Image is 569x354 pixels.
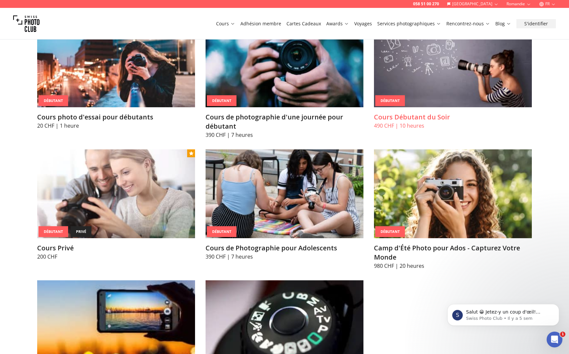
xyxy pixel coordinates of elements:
img: Cours photo d'essai pour débutants [37,18,195,107]
div: Débutant [38,95,68,106]
button: Voyages [352,19,375,28]
a: Awards [326,20,349,27]
p: 200 CHF [37,253,195,261]
a: Cartes Cadeaux [286,20,321,27]
p: 20 CHF | 1 heure [37,122,195,130]
img: Camp d'Été Photo pour Ados - Capturez Votre Monde [374,149,532,238]
div: Débutant [375,95,405,106]
a: Camp d'Été Photo pour Ados - Capturez Votre MondeDébutantCamp d'Été Photo pour Ados - Capturez Vo... [374,149,532,270]
p: 390 CHF | 7 heures [206,253,363,261]
button: Adhésion membre [238,19,284,28]
button: Rencontrez-nous [444,19,493,28]
div: privé [71,226,91,237]
button: Services photographiques [375,19,444,28]
a: Cours PrivéDébutantprivéCours Privé200 CHF [37,149,195,261]
h3: Camp d'Été Photo pour Ados - Capturez Votre Monde [374,243,532,262]
button: Cartes Cadeaux [284,19,324,28]
a: Cours [216,20,235,27]
img: Cours de Photographie pour Adolescents [206,149,363,238]
div: Débutant [207,226,236,237]
a: Adhésion membre [240,20,281,27]
h3: Cours Débutant du Soir [374,113,532,122]
a: Rencontrez-nous [446,20,490,27]
button: Cours [213,19,238,28]
a: Cours de photographie d'une journée pour débutantDébutantCours de photographie d'une journée pour... [206,18,363,139]
iframe: Intercom notifications message [437,290,569,336]
a: Services photographiques [377,20,441,27]
div: Débutant [375,226,405,237]
h3: Cours photo d'essai pour débutants [37,113,195,122]
h3: Cours de Photographie pour Adolescents [206,243,363,253]
a: Cours photo d'essai pour débutantsDébutantCours photo d'essai pour débutants20 CHF | 1 heure [37,18,195,130]
p: 490 CHF | 10 heures [374,122,532,130]
button: Awards [324,19,352,28]
a: Cours de Photographie pour AdolescentsDébutantCours de Photographie pour Adolescents390 CHF | 7 h... [206,149,363,261]
iframe: Intercom live chat [547,332,562,347]
a: 058 51 00 270 [413,1,439,7]
p: 980 CHF | 20 heures [374,262,532,270]
img: Cours Débutant du Soir [374,18,532,107]
p: 390 CHF | 7 heures [206,131,363,139]
h3: Cours de photographie d'une journée pour débutant [206,113,363,131]
a: Voyages [354,20,372,27]
img: Cours Privé [37,149,195,238]
button: S'identifier [516,19,556,28]
img: Cours de photographie d'une journée pour débutant [206,18,363,107]
img: Swiss photo club [13,11,39,37]
h3: Cours Privé [37,243,195,253]
span: 1 [560,332,565,337]
div: Débutant [38,226,68,237]
button: Blog [493,19,514,28]
a: Cours Débutant du SoirDébutantCours Débutant du Soir490 CHF | 10 heures [374,18,532,130]
div: Débutant [207,95,236,106]
a: Blog [495,20,511,27]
